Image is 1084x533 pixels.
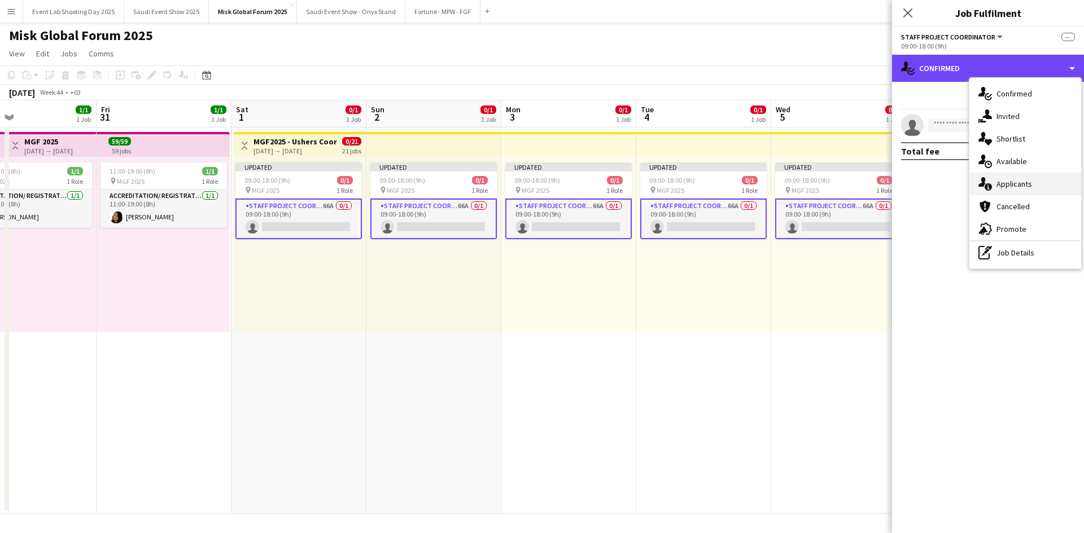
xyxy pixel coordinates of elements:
[9,27,153,44] h1: Misk Global Forum 2025
[776,104,790,114] span: Wed
[886,115,901,124] div: 1 Job
[996,89,1032,99] span: Confirmed
[784,176,830,184] span: 09:00-18:00 (9h)
[405,1,480,23] button: Fortune - MPW - FGF
[641,104,654,114] span: Tue
[346,105,361,114] span: 0/1
[901,42,1075,50] div: 09:00-18:00 (9h)
[901,33,995,41] span: Staff Project Coordinator
[472,176,488,184] span: 0/1
[387,186,414,195] span: MGF 2025
[481,115,496,124] div: 1 Job
[67,177,83,186] span: 1 Role
[84,46,119,61] a: Comms
[100,190,227,228] app-card-role: Accreditation/ Registration / Ticketing1/111:00-19:00 (8h)[PERSON_NAME]
[234,111,248,124] span: 1
[640,162,767,171] div: Updated
[236,104,248,114] span: Sat
[370,199,497,239] app-card-role: Staff Project Coordinator66A0/109:00-18:00 (9h)
[370,162,497,239] app-job-card: Updated09:00-18:00 (9h)0/1 MGF 20251 RoleStaff Project Coordinator66A0/109:00-18:00 (9h)
[514,176,560,184] span: 09:00-18:00 (9h)
[750,105,766,114] span: 0/1
[5,46,29,61] a: View
[346,115,361,124] div: 1 Job
[60,49,77,59] span: Jobs
[76,105,91,114] span: 1/1
[649,176,695,184] span: 09:00-18:00 (9h)
[522,186,549,195] span: MGF 2025
[23,1,124,23] button: Event Lab Shooting Day 2025
[1061,33,1075,41] span: --
[901,146,939,157] div: Total fee
[342,146,361,155] div: 21 jobs
[336,186,353,195] span: 1 Role
[253,136,338,147] h3: MGF2025 - Ushers Coordinator
[751,115,766,124] div: 1 Job
[297,1,405,23] button: Saudi Event Show - Onyx Stand
[235,162,362,239] app-job-card: Updated09:00-18:00 (9h)0/1 MGF 20251 RoleStaff Project Coordinator66A0/109:00-18:00 (9h)
[742,176,758,184] span: 0/1
[892,55,1084,82] div: Confirmed
[996,156,1027,166] span: Available
[505,162,632,239] app-job-card: Updated09:00-18:00 (9h)0/1 MGF 20251 RoleStaff Project Coordinator66A0/109:00-18:00 (9h)
[901,33,1004,41] button: Staff Project Coordinator
[101,104,110,114] span: Fri
[108,137,131,146] span: 59/59
[471,186,488,195] span: 1 Role
[775,162,902,171] div: Updated
[112,146,131,155] div: 59 jobs
[774,111,790,124] span: 5
[657,186,684,195] span: MGF 2025
[892,6,1084,20] h3: Job Fulfilment
[371,104,384,114] span: Sun
[70,88,81,96] div: +03
[252,186,279,195] span: MGF 2025
[379,176,425,184] span: 09:00-18:00 (9h)
[639,111,654,124] span: 4
[117,177,145,186] span: MGF 2025
[996,134,1025,144] span: Shortlist
[775,199,902,239] app-card-role: Staff Project Coordinator66A0/109:00-18:00 (9h)
[876,186,893,195] span: 1 Role
[209,1,297,23] button: Misk Global Forum 2025
[616,115,631,124] div: 1 Job
[235,199,362,239] app-card-role: Staff Project Coordinator66A0/109:00-18:00 (9h)
[877,176,893,184] span: 0/1
[67,167,83,175] span: 1/1
[9,49,25,59] span: View
[337,176,353,184] span: 0/1
[505,162,632,171] div: Updated
[504,111,521,124] span: 3
[36,49,49,59] span: Edit
[480,105,496,114] span: 0/1
[9,87,35,98] div: [DATE]
[640,162,767,239] app-job-card: Updated09:00-18:00 (9h)0/1 MGF 20251 RoleStaff Project Coordinator66A0/109:00-18:00 (9h)
[996,201,1030,212] span: Cancelled
[235,162,362,171] div: Updated
[24,147,73,155] div: [DATE] → [DATE]
[202,177,218,186] span: 1 Role
[775,162,902,239] app-job-card: Updated09:00-18:00 (9h)0/1 MGF 20251 RoleStaff Project Coordinator66A0/109:00-18:00 (9h)
[996,224,1026,234] span: Promote
[741,186,758,195] span: 1 Role
[37,88,65,96] span: Week 44
[996,179,1032,189] span: Applicants
[124,1,209,23] button: Saudi Event Show 2025
[505,199,632,239] app-card-role: Staff Project Coordinator66A0/109:00-18:00 (9h)
[342,137,361,146] span: 0/21
[24,136,73,147] h3: MGF 2025
[56,46,82,61] a: Jobs
[100,162,227,228] app-job-card: 11:00-19:00 (8h)1/1 MGF 20251 RoleAccreditation/ Registration / Ticketing1/111:00-19:00 (8h)[PERS...
[792,186,819,195] span: MGF 2025
[211,105,226,114] span: 1/1
[506,104,521,114] span: Mon
[253,147,338,155] div: [DATE] → [DATE]
[76,115,91,124] div: 1 Job
[615,105,631,114] span: 0/1
[369,111,384,124] span: 2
